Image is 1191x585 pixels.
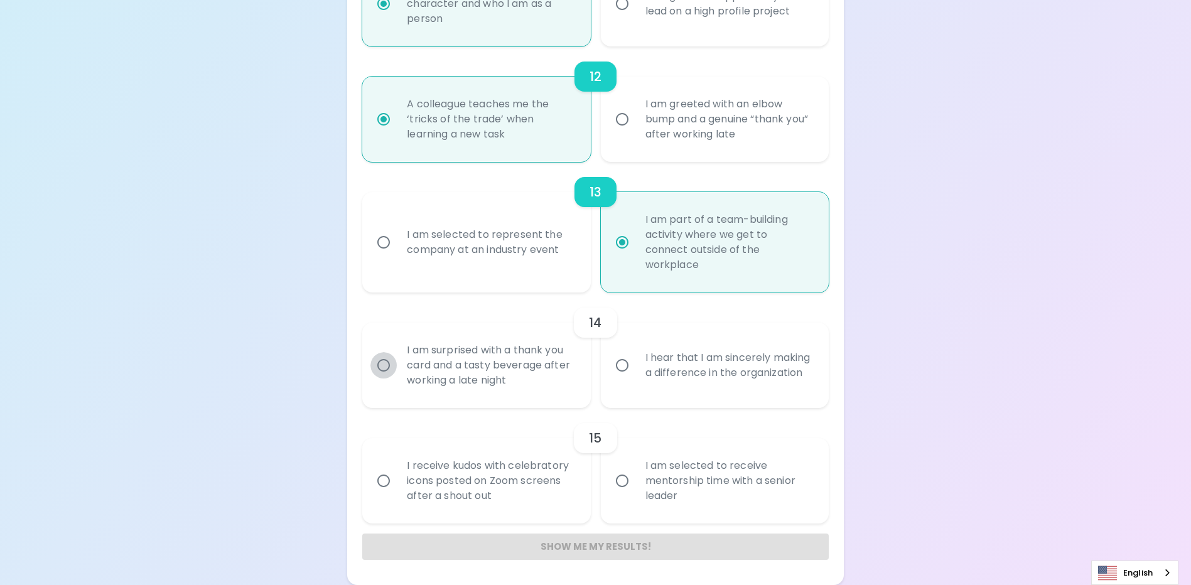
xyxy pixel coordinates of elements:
h6: 15 [589,428,601,448]
div: A colleague teaches me the ‘tricks of the trade’ when learning a new task [397,82,583,157]
div: I am selected to receive mentorship time with a senior leader [635,443,822,518]
div: choice-group-check [362,292,828,408]
div: I hear that I am sincerely making a difference in the organization [635,335,822,395]
div: I am surprised with a thank you card and a tasty beverage after working a late night [397,328,583,403]
div: I receive kudos with celebratory icons posted on Zoom screens after a shout out [397,443,583,518]
h6: 13 [590,182,601,202]
div: choice-group-check [362,408,828,523]
div: choice-group-check [362,162,828,292]
h6: 14 [589,313,601,333]
div: Language [1091,561,1178,585]
div: I am selected to represent the company at an industry event [397,212,583,272]
div: I am part of a team-building activity where we get to connect outside of the workplace [635,197,822,287]
aside: Language selected: English [1091,561,1178,585]
h6: 12 [590,67,601,87]
div: I am greeted with an elbow bump and a genuine “thank you” after working late [635,82,822,157]
div: choice-group-check [362,46,828,162]
a: English [1092,561,1178,584]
